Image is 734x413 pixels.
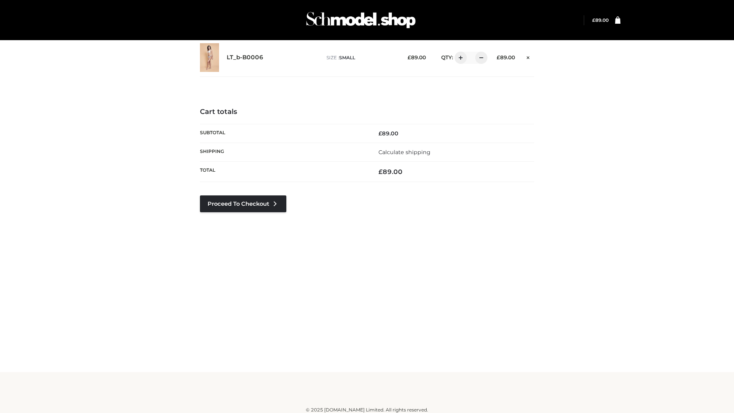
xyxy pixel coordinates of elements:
span: £ [497,54,500,60]
bdi: 89.00 [378,130,398,137]
a: Proceed to Checkout [200,195,286,212]
p: size : [326,54,396,61]
img: Schmodel Admin 964 [304,5,418,35]
bdi: 89.00 [408,54,426,60]
div: QTY: [434,52,485,64]
a: Calculate shipping [378,149,430,156]
span: £ [592,17,595,23]
span: £ [378,168,383,176]
span: £ [378,130,382,137]
a: Remove this item [523,52,534,62]
span: £ [408,54,411,60]
bdi: 89.00 [497,54,515,60]
th: Shipping [200,143,367,161]
bdi: 89.00 [592,17,609,23]
th: Subtotal [200,124,367,143]
a: LT_b-B0006 [227,54,263,61]
th: Total [200,162,367,182]
span: SMALL [339,55,355,60]
a: £89.00 [592,17,609,23]
bdi: 89.00 [378,168,403,176]
h4: Cart totals [200,108,534,116]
